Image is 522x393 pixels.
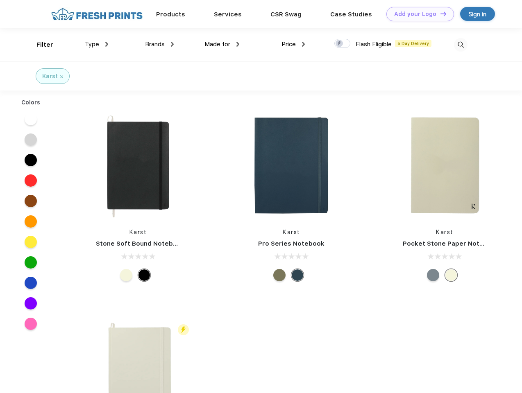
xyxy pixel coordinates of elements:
div: Sign in [469,9,486,19]
img: dropdown.png [236,42,239,47]
a: Pro Series Notebook [258,240,325,247]
div: Olive [273,269,286,281]
span: Price [281,41,296,48]
img: func=resize&h=266 [237,111,346,220]
img: dropdown.png [105,42,108,47]
a: Products [156,11,185,18]
div: Navy [291,269,304,281]
span: 5 Day Delivery [395,40,431,47]
div: Beige [445,269,457,281]
a: Sign in [460,7,495,21]
div: Filter [36,40,53,50]
a: Stone Soft Bound Notebook [96,240,185,247]
img: dropdown.png [302,42,305,47]
img: desktop_search.svg [454,38,468,52]
div: Gray [427,269,439,281]
span: Type [85,41,99,48]
img: DT [440,11,446,16]
div: Add your Logo [394,11,436,18]
img: filter_cancel.svg [60,75,63,78]
a: Karst [129,229,147,235]
img: dropdown.png [171,42,174,47]
span: Made for [204,41,230,48]
span: Brands [145,41,165,48]
a: Services [214,11,242,18]
a: Karst [436,229,454,235]
a: Karst [283,229,300,235]
div: Colors [15,98,47,107]
div: Beige [120,269,132,281]
a: Pocket Stone Paper Notebook [403,240,499,247]
div: Karst [42,72,58,81]
span: Flash Eligible [356,41,392,48]
img: func=resize&h=266 [84,111,193,220]
img: func=resize&h=266 [390,111,499,220]
img: flash_active_toggle.svg [178,324,189,335]
a: CSR Swag [270,11,302,18]
img: fo%20logo%202.webp [49,7,145,21]
div: Black [138,269,150,281]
